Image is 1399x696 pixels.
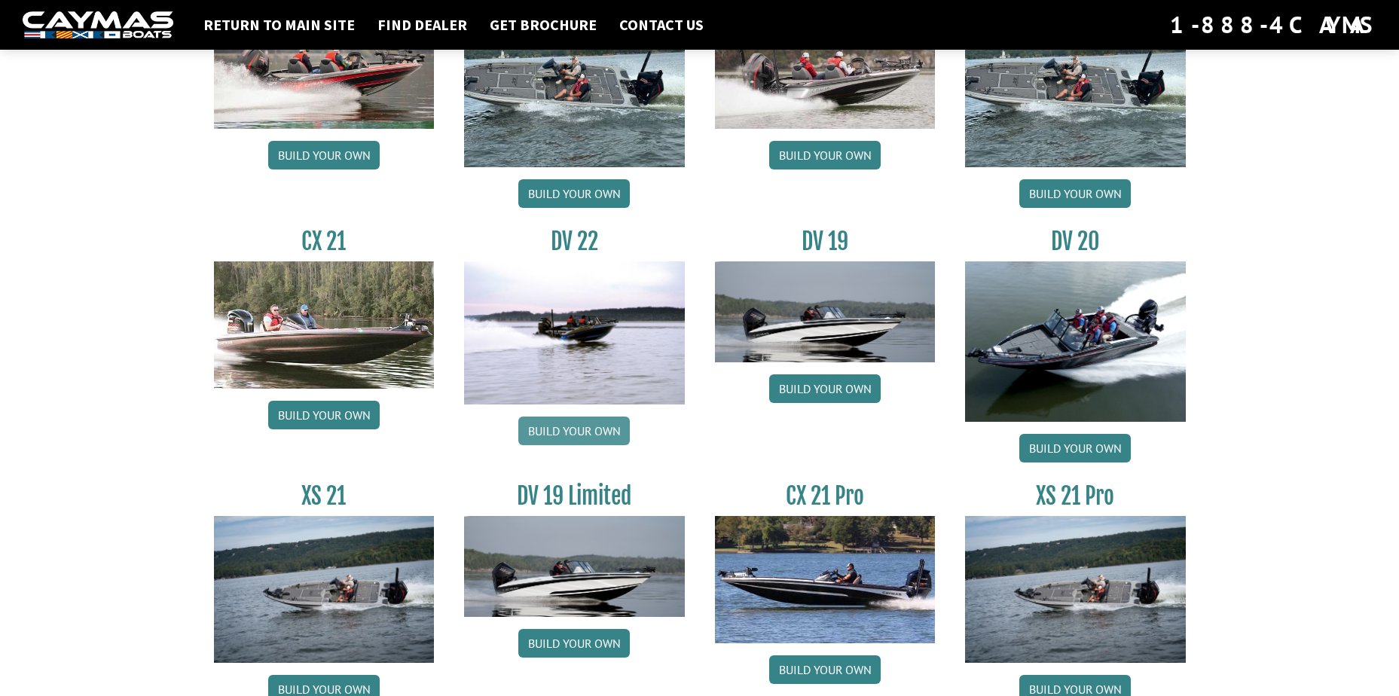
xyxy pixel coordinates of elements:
a: Build your own [518,629,630,658]
img: CX21_thumb.jpg [214,261,435,388]
h3: CX 21 Pro [715,482,936,510]
a: Return to main site [196,15,362,35]
a: Get Brochure [482,15,604,35]
img: DV_20_from_website_for_caymas_connect.png [965,261,1186,422]
img: CX-21Pro_thumbnail.jpg [715,516,936,643]
a: Build your own [518,179,630,208]
a: Contact Us [612,15,711,35]
img: white-logo-c9c8dbefe5ff5ceceb0f0178aa75bf4bb51f6bca0971e226c86eb53dfe498488.png [23,11,173,39]
a: Find Dealer [370,15,475,35]
a: Build your own [518,417,630,445]
div: 1-888-4CAYMAS [1170,8,1376,41]
h3: DV 22 [464,227,685,255]
img: DV22_original_motor_cropped_for_caymas_connect.jpg [464,261,685,404]
a: Build your own [268,141,380,169]
a: Build your own [1019,179,1131,208]
img: XS_20_resized.jpg [464,2,685,167]
h3: CX 21 [214,227,435,255]
img: CX-20_thumbnail.jpg [214,2,435,129]
h3: DV 19 [715,227,936,255]
img: CX-20Pro_thumbnail.jpg [715,2,936,129]
img: XS_21_thumbnail.jpg [214,516,435,663]
a: Build your own [769,141,881,169]
h3: XS 21 [214,482,435,510]
a: Build your own [769,374,881,403]
h3: XS 21 Pro [965,482,1186,510]
h3: DV 19 Limited [464,482,685,510]
a: Build your own [268,401,380,429]
img: XS_21_thumbnail.jpg [965,516,1186,663]
img: dv-19-ban_from_website_for_caymas_connect.png [464,516,685,617]
h3: DV 20 [965,227,1186,255]
img: dv-19-ban_from_website_for_caymas_connect.png [715,261,936,362]
a: Build your own [1019,434,1131,462]
img: XS_20_resized.jpg [965,2,1186,167]
a: Build your own [769,655,881,684]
